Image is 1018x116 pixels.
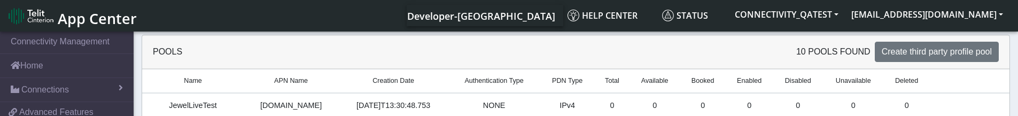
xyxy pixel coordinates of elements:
[845,5,1009,24] button: [EMAIL_ADDRESS][DOMAIN_NAME]
[552,76,582,86] span: PDN Type
[345,100,442,112] div: [DATE]T13:30:48.753
[372,76,414,86] span: Creation Date
[563,5,658,26] a: Help center
[662,10,674,21] img: status.svg
[882,47,992,56] span: Create third party profile pool
[568,10,579,21] img: knowledge.svg
[250,100,332,112] div: [DOMAIN_NAME]
[9,7,53,25] img: logo-telit-cinterion-gw-new.png
[464,76,523,86] span: Authentication Type
[836,76,871,86] span: Unavailable
[9,4,135,27] a: App Center
[184,76,202,86] span: Name
[895,76,918,86] span: Deleted
[145,45,576,58] div: Pools
[274,76,308,86] span: APN Name
[546,100,588,112] div: IPv4
[691,76,714,86] span: Booked
[662,10,708,21] span: Status
[785,76,811,86] span: Disabled
[455,100,533,112] div: NONE
[58,9,137,28] span: App Center
[407,10,555,22] span: Developer-[GEOGRAPHIC_DATA]
[641,76,669,86] span: Available
[658,5,728,26] a: Status
[796,45,871,58] span: 10 pools found
[605,76,619,86] span: Total
[568,10,638,21] span: Help center
[21,83,69,96] span: Connections
[728,5,845,24] button: CONNECTIVITY_QATEST
[875,42,999,62] button: Create third party profile pool
[407,5,555,26] a: Your current platform instance
[737,76,761,86] span: Enabled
